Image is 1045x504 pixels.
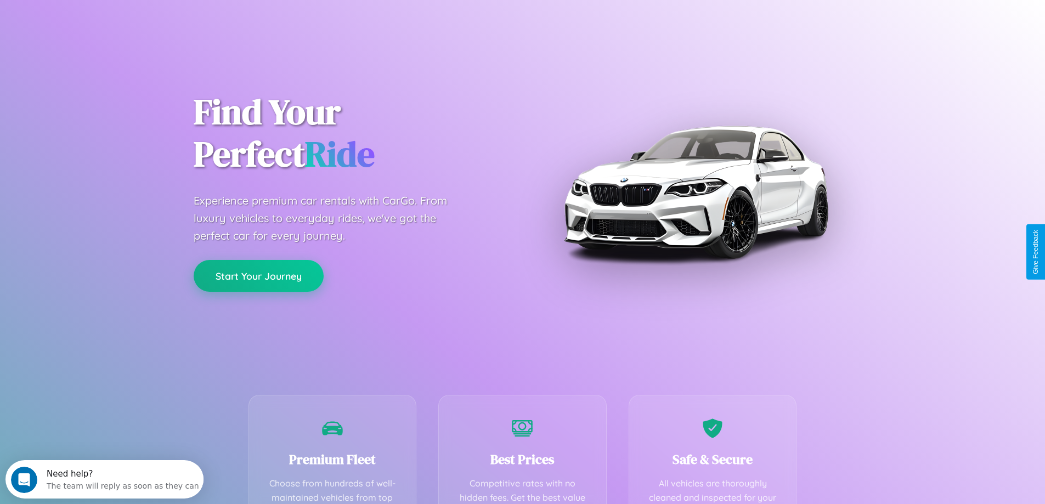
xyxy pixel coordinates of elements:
iframe: Intercom live chat discovery launcher [5,460,204,499]
span: Ride [305,130,375,178]
h3: Premium Fleet [266,450,400,468]
h3: Best Prices [455,450,590,468]
h3: Safe & Secure [646,450,780,468]
button: Start Your Journey [194,260,324,292]
div: Need help? [41,9,194,18]
iframe: Intercom live chat [11,467,37,493]
h1: Find Your Perfect [194,91,506,175]
div: Give Feedback [1032,230,1040,274]
div: Open Intercom Messenger [4,4,204,35]
img: Premium BMW car rental vehicle [558,55,833,329]
p: Experience premium car rentals with CarGo. From luxury vehicles to everyday rides, we've got the ... [194,192,468,245]
div: The team will reply as soon as they can [41,18,194,30]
